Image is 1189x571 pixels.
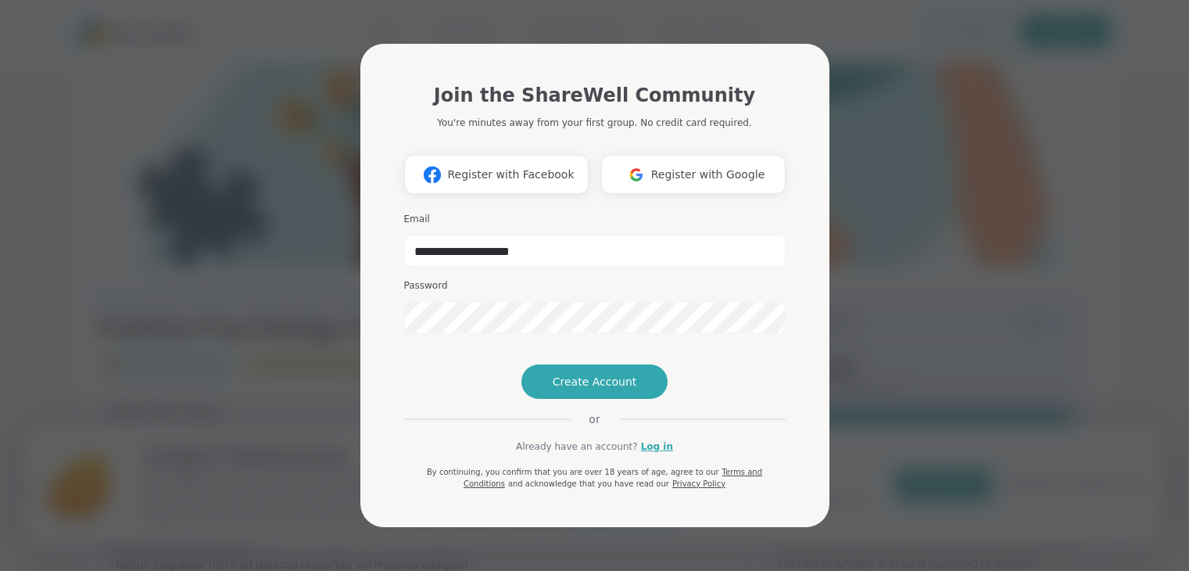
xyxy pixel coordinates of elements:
[516,440,638,454] span: Already have an account?
[434,81,755,110] h1: Join the ShareWell Community
[404,213,786,226] h3: Email
[570,411,618,427] span: or
[427,468,719,476] span: By continuing, you confirm that you are over 18 years of age, agree to our
[417,160,447,189] img: ShareWell Logomark
[521,365,668,399] button: Create Account
[641,440,673,454] a: Log in
[553,374,637,390] span: Create Account
[621,160,651,189] img: ShareWell Logomark
[601,155,786,194] button: Register with Google
[437,116,751,130] p: You're minutes away from your first group. No credit card required.
[651,167,765,183] span: Register with Google
[672,479,725,488] a: Privacy Policy
[508,479,669,488] span: and acknowledge that you have read our
[404,155,589,194] button: Register with Facebook
[447,167,574,183] span: Register with Facebook
[464,468,762,488] a: Terms and Conditions
[404,279,786,293] h3: Password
